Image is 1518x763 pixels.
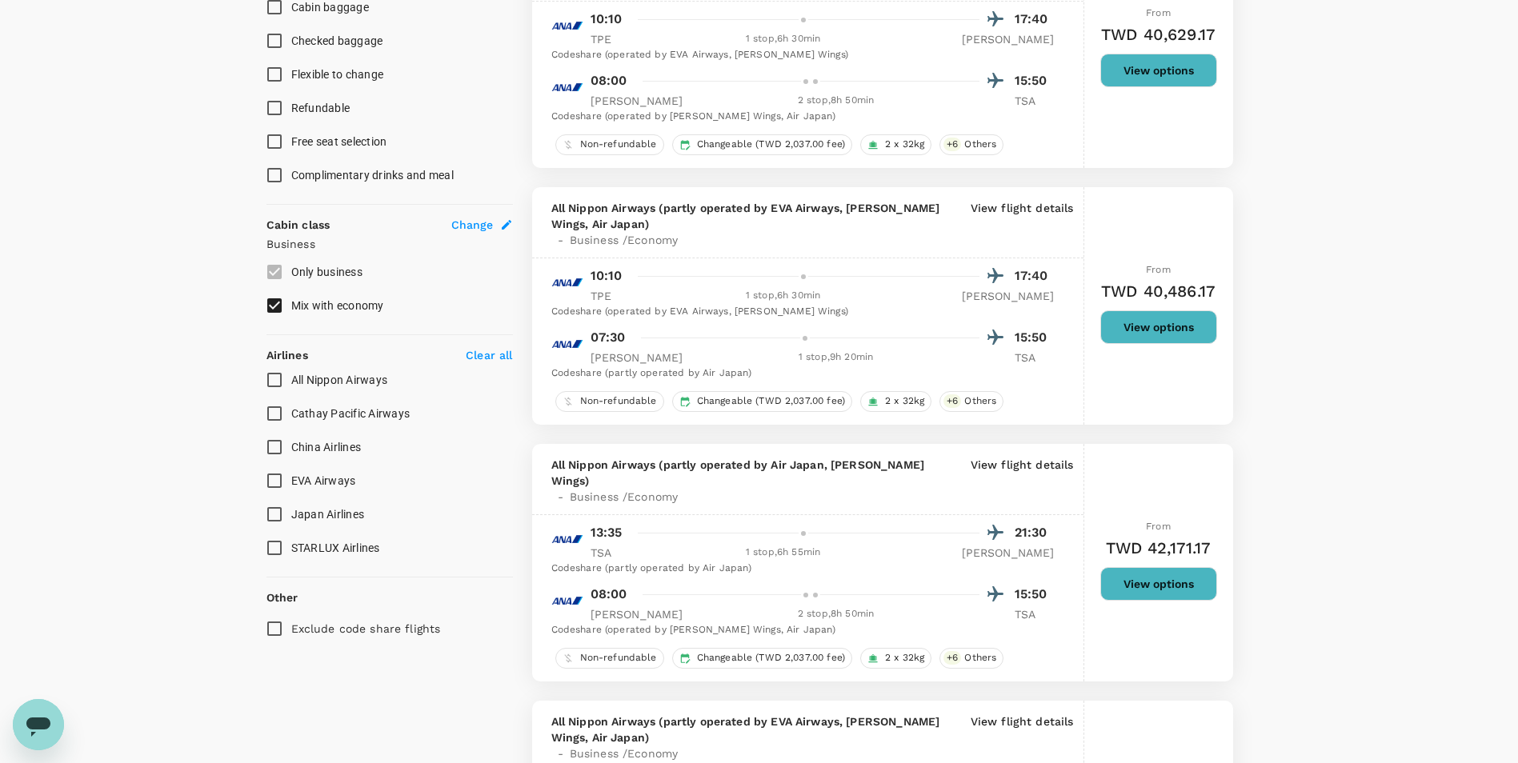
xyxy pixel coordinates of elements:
span: Checked baggage [291,34,383,47]
p: TSA [591,545,631,561]
span: Complimentary drinks and meal [291,169,454,182]
p: View flight details [971,200,1074,248]
p: 13:35 [591,523,623,542]
p: 17:40 [1015,266,1055,286]
p: TPE [591,288,631,304]
div: Non-refundable [555,648,664,669]
p: TSA [1015,93,1055,109]
div: +6Others [939,391,1003,412]
p: [PERSON_NAME] [962,545,1055,561]
p: Clear all [466,347,512,363]
span: Business / [570,489,628,505]
span: All Nippon Airways (partly operated by EVA Airways, [PERSON_NAME] Wings, Air Japan) [551,713,964,745]
div: 1 stop , 6h 30min [640,288,927,304]
div: Changeable (TWD 2,037.00 fee) [672,391,852,412]
span: All Nippon Airways (partly operated by EVA Airways, [PERSON_NAME] Wings, Air Japan) [551,200,964,232]
span: 2 x 32kg [879,138,931,151]
p: 07:30 [591,328,626,347]
span: Economy [627,489,678,505]
span: + 6 [943,651,961,665]
span: Non-refundable [574,394,663,408]
button: View options [1100,54,1217,87]
span: From [1146,7,1171,18]
span: Change [451,217,494,233]
span: Non-refundable [574,138,663,151]
span: From [1146,521,1171,532]
p: 10:10 [591,266,623,286]
button: View options [1100,567,1217,601]
p: TSA [1015,606,1055,622]
span: Others [958,138,1003,151]
p: View flight details [971,457,1074,505]
span: Cabin baggage [291,1,369,14]
span: Changeable (TWD 2,037.00 fee) [691,138,851,151]
div: Codeshare (operated by [PERSON_NAME] Wings, Air Japan) [551,622,1055,638]
p: 08:00 [591,585,627,604]
span: Changeable (TWD 2,037.00 fee) [691,394,851,408]
div: Non-refundable [555,134,664,155]
span: Others [958,394,1003,408]
span: Business / [570,745,628,761]
p: 08:00 [591,71,627,90]
p: TSA [1015,350,1055,366]
h6: TWD 40,629.17 [1101,22,1216,47]
button: View options [1100,310,1217,344]
p: [PERSON_NAME] [962,288,1055,304]
div: Changeable (TWD 2,037.00 fee) [672,648,852,669]
div: 2 x 32kg [860,134,931,155]
span: + 6 [943,138,961,151]
p: [PERSON_NAME] [591,93,683,109]
p: [PERSON_NAME] [962,31,1055,47]
img: NH [551,585,583,617]
span: All Nippon Airways (partly operated by Air Japan, [PERSON_NAME] Wings) [551,457,964,489]
strong: Cabin class [266,218,330,231]
p: 10:10 [591,10,623,29]
p: 15:50 [1015,585,1055,604]
p: View flight details [971,713,1074,761]
span: Japan Airlines [291,508,365,521]
p: Exclude code share flights [291,621,441,637]
img: NH [551,266,583,298]
div: 1 stop , 9h 20min [692,350,979,366]
span: Only business [291,266,362,278]
div: 2 x 32kg [860,391,931,412]
span: - [551,745,570,761]
iframe: 開啟傳訊視窗按鈕 [13,699,64,750]
img: NH [551,10,583,42]
div: Codeshare (partly operated by Air Japan) [551,366,1055,381]
span: Flexible to change [291,68,384,81]
span: Cathay Pacific Airways [291,407,411,420]
strong: Airlines [266,349,308,362]
span: 2 x 32kg [879,651,931,665]
div: Non-refundable [555,391,664,412]
div: +6Others [939,134,1003,155]
span: Economy [627,745,678,761]
div: 1 stop , 6h 30min [640,31,927,47]
img: NH [551,523,583,555]
div: Codeshare (operated by EVA Airways, [PERSON_NAME] Wings) [551,304,1055,320]
span: 2 x 32kg [879,394,931,408]
p: 17:40 [1015,10,1055,29]
span: STARLUX Airlines [291,541,380,554]
p: [PERSON_NAME] [591,606,683,622]
span: EVA Airways [291,474,356,487]
p: TPE [591,31,631,47]
span: China Airlines [291,441,362,453]
img: NH [551,71,583,103]
div: Codeshare (partly operated by Air Japan) [551,561,1055,577]
p: 15:50 [1015,71,1055,90]
span: Changeable (TWD 2,037.00 fee) [691,651,851,665]
span: Economy [627,232,678,248]
div: +6Others [939,648,1003,669]
span: - [551,489,570,505]
div: Changeable (TWD 2,037.00 fee) [672,134,852,155]
p: [PERSON_NAME] [591,350,683,366]
p: 15:50 [1015,328,1055,347]
div: 2 stop , 8h 50min [692,93,979,109]
p: Business [266,236,513,252]
p: Other [266,589,298,605]
span: From [1146,264,1171,275]
span: - [551,232,570,248]
span: Refundable [291,102,350,114]
div: Codeshare (operated by EVA Airways, [PERSON_NAME] Wings) [551,47,1055,63]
